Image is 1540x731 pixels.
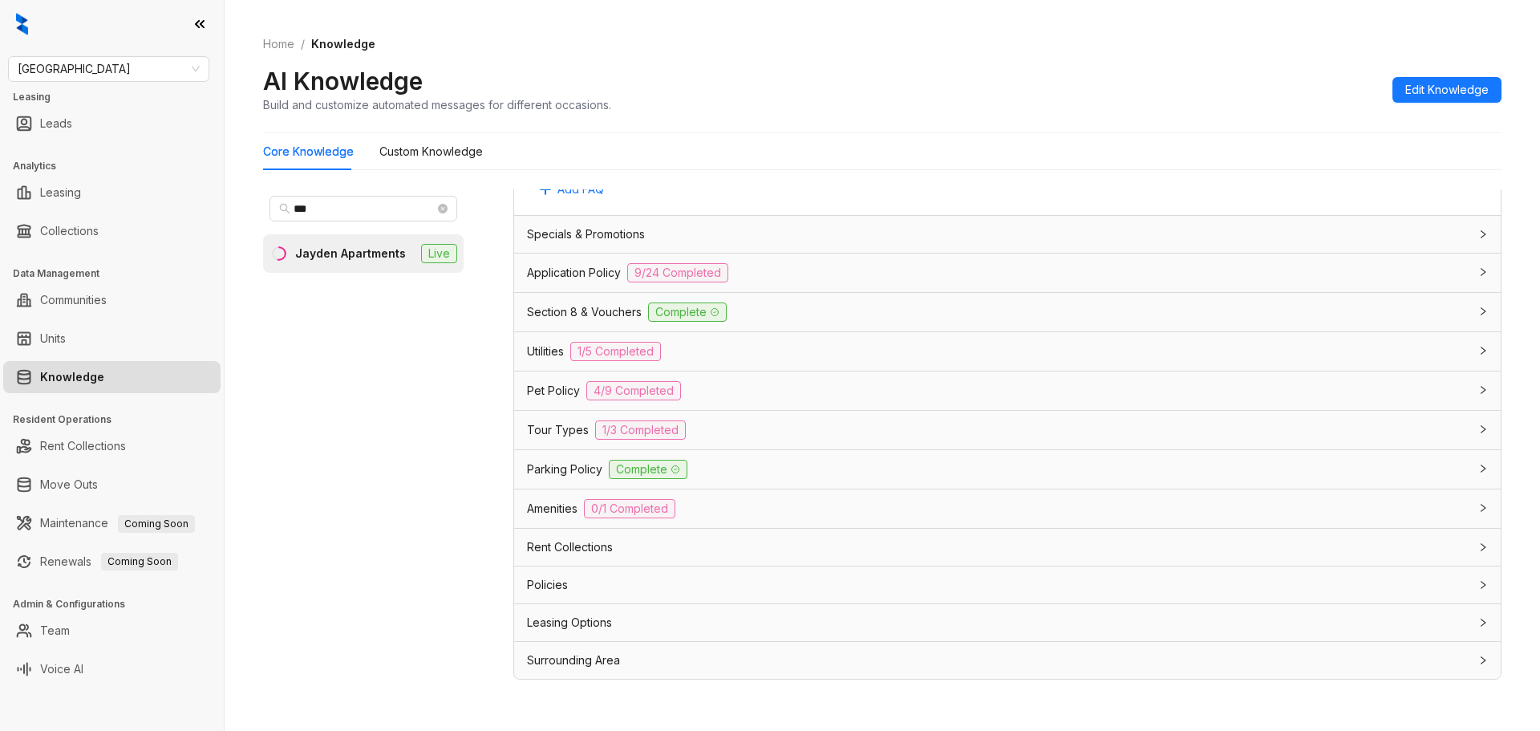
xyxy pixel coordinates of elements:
[1478,307,1488,316] span: collapsed
[40,469,98,501] a: Move Outs
[3,430,221,462] li: Rent Collections
[1405,81,1489,99] span: Edit Knowledge
[263,143,354,160] div: Core Knowledge
[3,615,221,647] li: Team
[40,108,72,140] a: Leads
[557,181,604,198] span: Add FAQ
[648,303,727,322] span: Complete
[3,653,221,685] li: Voice AI
[16,13,28,35] img: logo
[118,515,195,533] span: Coming Soon
[301,35,305,53] li: /
[1478,580,1488,590] span: collapsed
[514,604,1501,641] div: Leasing Options
[527,343,564,360] span: Utilities
[40,323,66,355] a: Units
[263,66,423,96] h2: AI Knowledge
[18,57,200,81] span: Fairfield
[514,489,1501,528] div: Amenities0/1 Completed
[514,529,1501,566] div: Rent Collections
[527,225,645,243] span: Specials & Promotions
[584,499,675,518] span: 0/1 Completed
[13,412,224,427] h3: Resident Operations
[13,159,224,173] h3: Analytics
[295,245,406,262] div: Jayden Apartments
[3,108,221,140] li: Leads
[1478,464,1488,473] span: collapsed
[527,538,613,556] span: Rent Collections
[40,177,81,209] a: Leasing
[40,546,178,578] a: RenewalsComing Soon
[1478,656,1488,665] span: collapsed
[40,361,104,393] a: Knowledge
[1478,618,1488,627] span: collapsed
[3,469,221,501] li: Move Outs
[527,177,617,202] button: Add FAQ
[527,461,602,478] span: Parking Policy
[586,381,681,400] span: 4/9 Completed
[514,642,1501,679] div: Surrounding Area
[40,430,126,462] a: Rent Collections
[514,372,1501,410] div: Pet Policy4/9 Completed
[527,421,589,439] span: Tour Types
[40,615,70,647] a: Team
[3,215,221,247] li: Collections
[3,284,221,316] li: Communities
[527,576,568,594] span: Policies
[3,361,221,393] li: Knowledge
[263,96,611,113] div: Build and customize automated messages for different occasions.
[438,204,448,213] span: close-circle
[514,332,1501,371] div: Utilities1/5 Completed
[1478,542,1488,552] span: collapsed
[40,284,107,316] a: Communities
[1478,229,1488,239] span: collapsed
[1478,346,1488,355] span: collapsed
[3,177,221,209] li: Leasing
[1478,424,1488,434] span: collapsed
[527,382,580,400] span: Pet Policy
[13,90,224,104] h3: Leasing
[13,597,224,611] h3: Admin & Configurations
[379,143,483,160] div: Custom Knowledge
[609,460,687,479] span: Complete
[570,342,661,361] span: 1/5 Completed
[3,323,221,355] li: Units
[514,254,1501,292] div: Application Policy9/24 Completed
[1392,77,1501,103] button: Edit Knowledge
[279,203,290,214] span: search
[514,216,1501,253] div: Specials & Promotions
[514,411,1501,449] div: Tour Types1/3 Completed
[527,652,620,669] span: Surrounding Area
[101,553,178,571] span: Coming Soon
[3,507,221,539] li: Maintenance
[1478,385,1488,395] span: collapsed
[627,263,728,282] span: 9/24 Completed
[3,546,221,578] li: Renewals
[421,244,457,263] span: Live
[527,614,612,632] span: Leasing Options
[1478,503,1488,513] span: collapsed
[260,35,298,53] a: Home
[514,567,1501,603] div: Policies
[40,215,99,247] a: Collections
[514,450,1501,489] div: Parking PolicyComplete
[311,37,375,51] span: Knowledge
[40,653,83,685] a: Voice AI
[527,303,642,321] span: Section 8 & Vouchers
[527,500,577,518] span: Amenities
[595,420,686,440] span: 1/3 Completed
[13,266,224,281] h3: Data Management
[527,264,621,282] span: Application Policy
[514,293,1501,331] div: Section 8 & VouchersComplete
[1478,267,1488,277] span: collapsed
